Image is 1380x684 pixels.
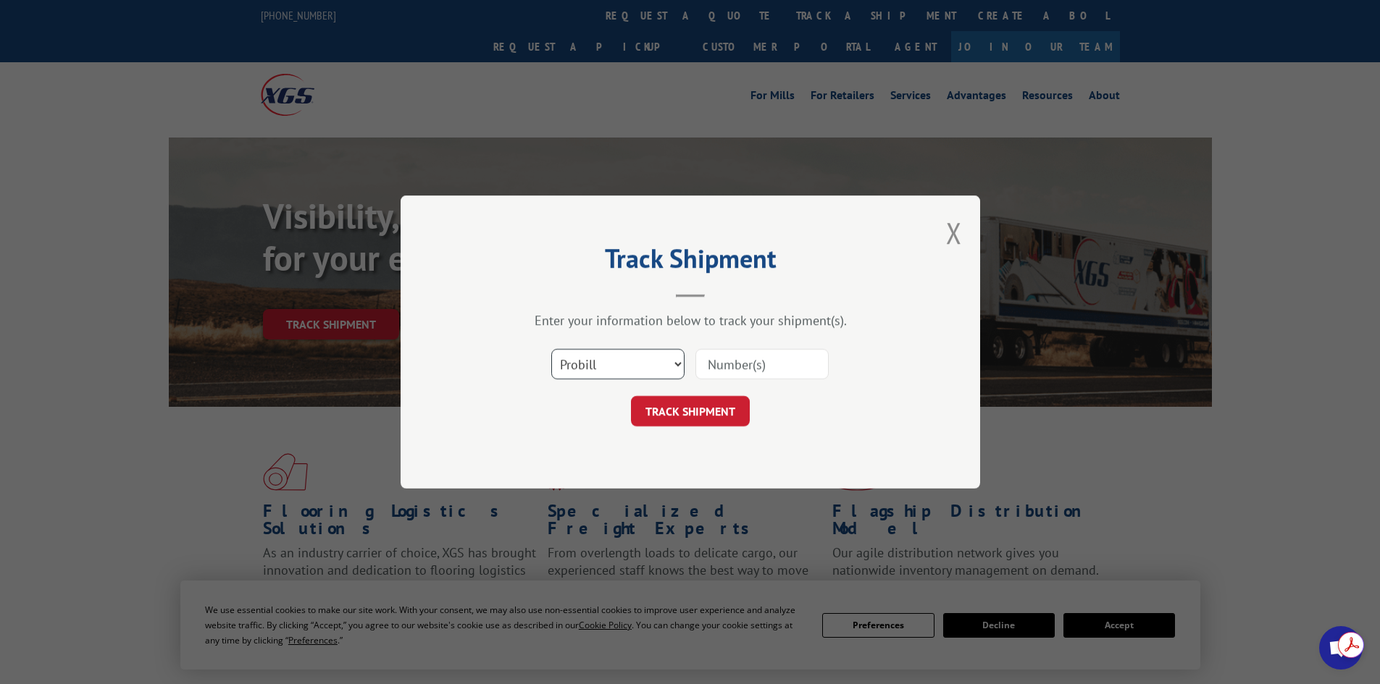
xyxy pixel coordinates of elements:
[473,248,908,276] h2: Track Shipment
[631,396,750,426] button: TRACK SHIPMENT
[695,349,829,379] input: Number(s)
[473,312,908,329] div: Enter your information below to track your shipment(s).
[946,214,962,252] button: Close modal
[1319,626,1363,670] div: Open chat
